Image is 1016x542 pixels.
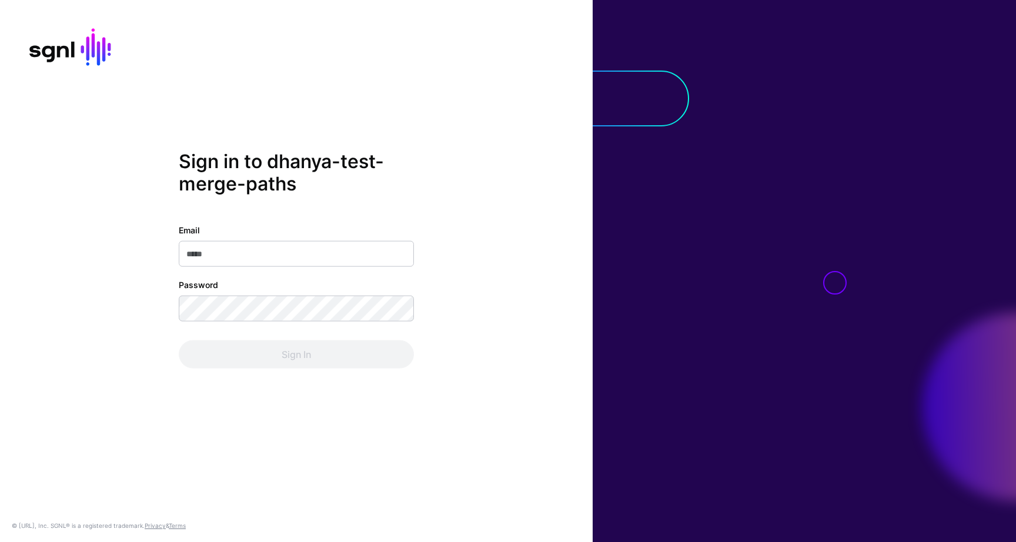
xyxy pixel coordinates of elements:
[179,278,218,290] label: Password
[145,522,166,529] a: Privacy
[179,150,414,196] h2: Sign in to dhanya-test-merge-paths
[179,223,200,236] label: Email
[12,521,186,530] div: © [URL], Inc. SGNL® is a registered trademark. &
[169,522,186,529] a: Terms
